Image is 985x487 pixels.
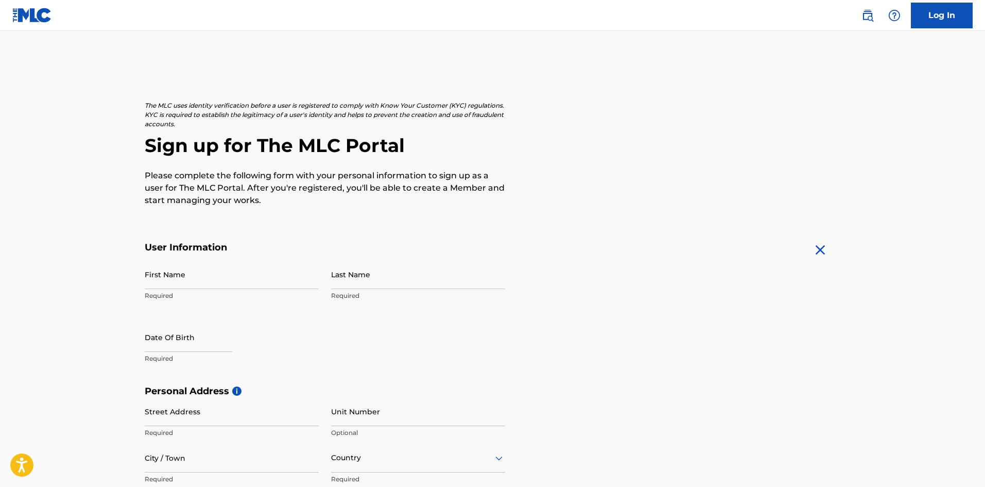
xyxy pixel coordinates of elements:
[884,5,905,26] div: Help
[331,475,505,484] p: Required
[857,5,878,26] a: Public Search
[145,354,319,363] p: Required
[145,428,319,438] p: Required
[888,9,901,22] img: help
[145,170,505,207] p: Please complete the following form with your personal information to sign up as a user for The ML...
[232,387,241,396] span: i
[145,475,319,484] p: Required
[861,9,874,22] img: search
[145,242,505,254] h5: User Information
[145,101,505,129] p: The MLC uses identity verification before a user is registered to comply with Know Your Customer ...
[911,3,973,28] a: Log In
[145,385,841,397] h5: Personal Address
[331,428,505,438] p: Optional
[145,134,841,157] h2: Sign up for The MLC Portal
[934,438,985,487] iframe: Chat Widget
[331,291,505,300] p: Required
[145,291,319,300] p: Required
[12,8,52,23] img: MLC Logo
[812,242,828,258] img: close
